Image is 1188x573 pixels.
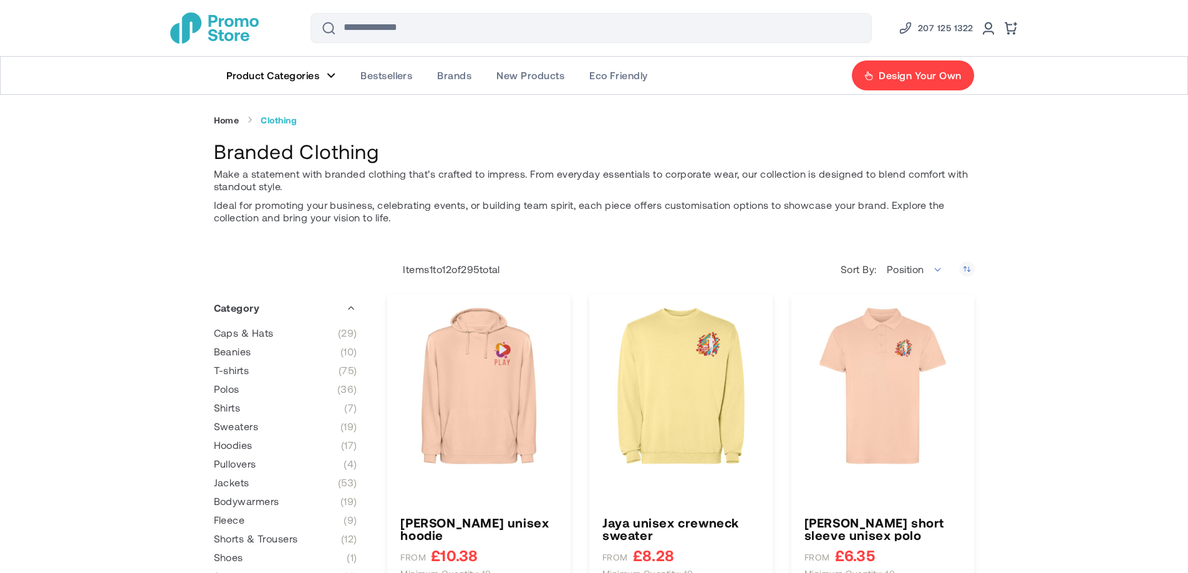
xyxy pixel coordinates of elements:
[214,439,253,451] span: Hoodies
[214,327,274,339] span: Caps & Hats
[214,402,241,414] span: Shirts
[341,532,357,545] span: 12
[214,532,357,545] a: Shorts &amp; Trousers
[496,69,564,82] span: New Products
[880,257,950,282] span: Position
[918,21,973,36] span: 207 125 1322
[214,57,349,94] a: Product Categories
[214,383,357,395] a: Polos
[214,345,357,358] a: Beanies
[430,263,433,275] span: 1
[261,115,297,126] strong: Clothing
[602,307,760,465] img: Jaya unisex crewneck sweater
[602,552,628,563] span: FROM
[214,420,259,433] span: Sweaters
[214,345,251,358] span: Beanies
[804,307,962,465] img: Cobain short sleeve unisex polo
[214,495,279,508] span: Bodywarmers
[360,69,412,82] span: Bestsellers
[337,383,357,395] span: 36
[314,13,344,43] button: Search
[442,263,452,275] span: 12
[214,476,357,489] a: Jackets
[425,57,484,94] a: Brands
[887,263,924,275] span: Position
[348,57,425,94] a: Bestsellers
[879,69,961,82] span: Design Your Own
[344,514,357,526] span: 9
[339,364,357,377] span: 75
[589,69,648,82] span: Eco Friendly
[400,552,426,563] span: FROM
[959,261,975,277] a: Set Descending Direction
[338,476,357,489] span: 53
[437,69,471,82] span: Brands
[214,327,357,339] a: Caps &amp; Hats
[214,168,975,193] p: Make a statement with branded clothing that’s crafted to impress. From everyday essentials to cor...
[226,69,320,82] span: Product Categories
[841,263,880,276] label: Sort By
[214,115,239,126] a: Home
[214,458,256,470] span: Pullovers
[214,514,357,526] a: Fleece
[851,60,974,91] a: Design Your Own
[214,138,975,165] h1: Branded Clothing
[214,364,357,377] a: T-shirts
[214,551,243,564] span: Shoes
[347,551,357,564] span: 1
[898,21,973,36] a: Phone
[577,57,660,94] a: Eco Friendly
[633,547,674,563] span: £8.28
[214,383,239,395] span: Polos
[214,532,298,545] span: Shorts & Trousers
[341,439,357,451] span: 17
[484,57,577,94] a: New Products
[835,547,875,563] span: £6.35
[400,307,558,465] img: Kenia unisex hoodie
[214,364,249,377] span: T-shirts
[400,516,558,541] h3: [PERSON_NAME] unisex hoodie
[602,516,760,541] a: Jaya unisex crewneck sweater
[214,199,975,224] p: Ideal for promoting your business, celebrating events, or building team spirit, each piece offers...
[214,495,357,508] a: Bodywarmers
[170,12,259,44] img: Promotional Merchandise
[170,12,259,44] a: store logo
[214,551,357,564] a: Shoes
[400,516,558,541] a: Kenia unisex hoodie
[340,345,357,358] span: 10
[804,516,962,541] h3: [PERSON_NAME] short sleeve unisex polo
[214,292,357,324] div: Category
[214,420,357,433] a: Sweaters
[431,547,478,563] span: £10.38
[387,263,500,276] p: Items to of total
[338,327,357,339] span: 29
[344,458,357,470] span: 4
[214,402,357,414] a: Shirts
[804,552,830,563] span: FROM
[344,402,357,414] span: 7
[461,263,479,275] span: 295
[214,458,357,470] a: Pullovers
[214,476,249,489] span: Jackets
[804,516,962,541] a: Cobain short sleeve unisex polo
[214,439,357,451] a: Hoodies
[340,420,357,433] span: 19
[340,495,357,508] span: 19
[214,514,245,526] span: Fleece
